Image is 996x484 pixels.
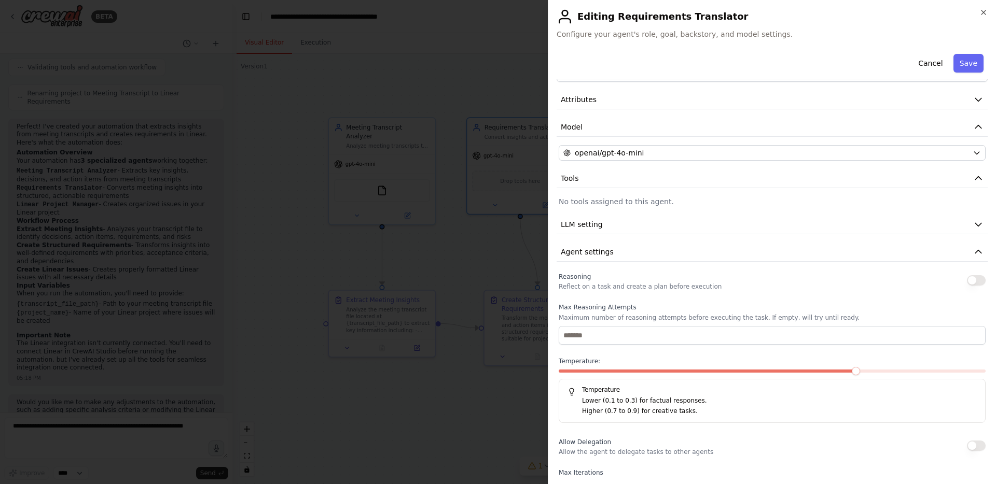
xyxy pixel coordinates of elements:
span: Agent settings [561,247,614,257]
p: Maximum number of reasoning attempts before executing the task. If empty, will try until ready. [559,314,986,322]
span: Temperature: [559,357,600,365]
span: openai/gpt-4o-mini [575,148,644,158]
span: Attributes [561,94,597,105]
button: openai/gpt-4o-mini [559,145,986,161]
button: Save [953,54,984,73]
p: No tools assigned to this agent. [559,196,986,207]
span: Allow Delegation [559,438,611,446]
h5: Temperature [568,386,977,394]
span: Reasoning [559,273,591,280]
h2: Editing Requirements Translator [557,8,988,25]
button: Agent settings [557,243,988,262]
label: Max Iterations [559,468,986,477]
p: Allow the agent to delegate tasks to other agents [559,448,713,456]
button: Attributes [557,90,988,109]
span: LLM setting [561,219,603,230]
span: Configure your agent's role, goal, backstory, and model settings. [557,29,988,39]
button: Cancel [912,54,949,73]
p: Lower (0.1 to 0.3) for factual responses. [582,396,977,406]
span: Tools [561,173,579,183]
label: Max Reasoning Attempts [559,303,986,311]
p: Reflect on a task and create a plan before execution [559,282,722,291]
button: Tools [557,169,988,188]
button: Model [557,118,988,137]
span: Model [561,122,583,132]
p: Higher (0.7 to 0.9) for creative tasks. [582,406,977,417]
button: LLM setting [557,215,988,234]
